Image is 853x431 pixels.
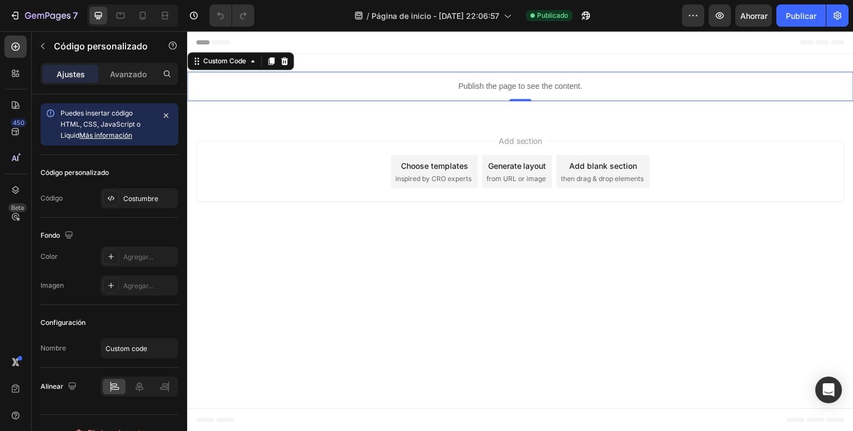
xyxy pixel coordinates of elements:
[41,252,58,260] font: Color
[735,4,772,27] button: Ahorrar
[214,129,281,141] div: Choose templates
[41,318,86,327] font: Configuración
[79,131,132,139] a: Más información
[776,4,826,27] button: Publicar
[815,377,842,403] div: Abrir Intercom Messenger
[57,69,85,79] font: Ajustes
[374,143,456,153] span: then drag & drop elements
[61,109,141,139] font: Puedes insertar código HTML, CSS, JavaScript o Liquid
[123,282,153,290] font: Agregar...
[307,104,360,116] span: Add section
[4,4,83,27] button: 7
[208,143,284,153] span: inspired by CRO experts
[537,11,568,19] font: Publicado
[123,253,153,261] font: Agregar...
[372,11,499,21] font: Página de inicio - [DATE] 22:06:57
[73,10,78,21] font: 7
[41,281,64,289] font: Imagen
[209,4,254,27] div: Deshacer/Rehacer
[786,11,816,21] font: Publicar
[367,11,369,21] font: /
[41,194,63,202] font: Código
[11,204,24,212] font: Beta
[187,31,853,431] iframe: Área de diseño
[54,41,148,52] font: Código personalizado
[41,231,60,239] font: Fondo
[123,194,158,203] font: Costumbre
[54,39,148,53] p: Código personalizado
[41,382,63,390] font: Alinear
[110,69,147,79] font: Avanzado
[740,11,767,21] font: Ahorrar
[299,143,359,153] span: from URL or image
[41,168,109,177] font: Código personalizado
[382,129,450,141] div: Add blank section
[301,129,359,141] div: Generate layout
[13,119,24,127] font: 450
[41,344,66,352] font: Nombre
